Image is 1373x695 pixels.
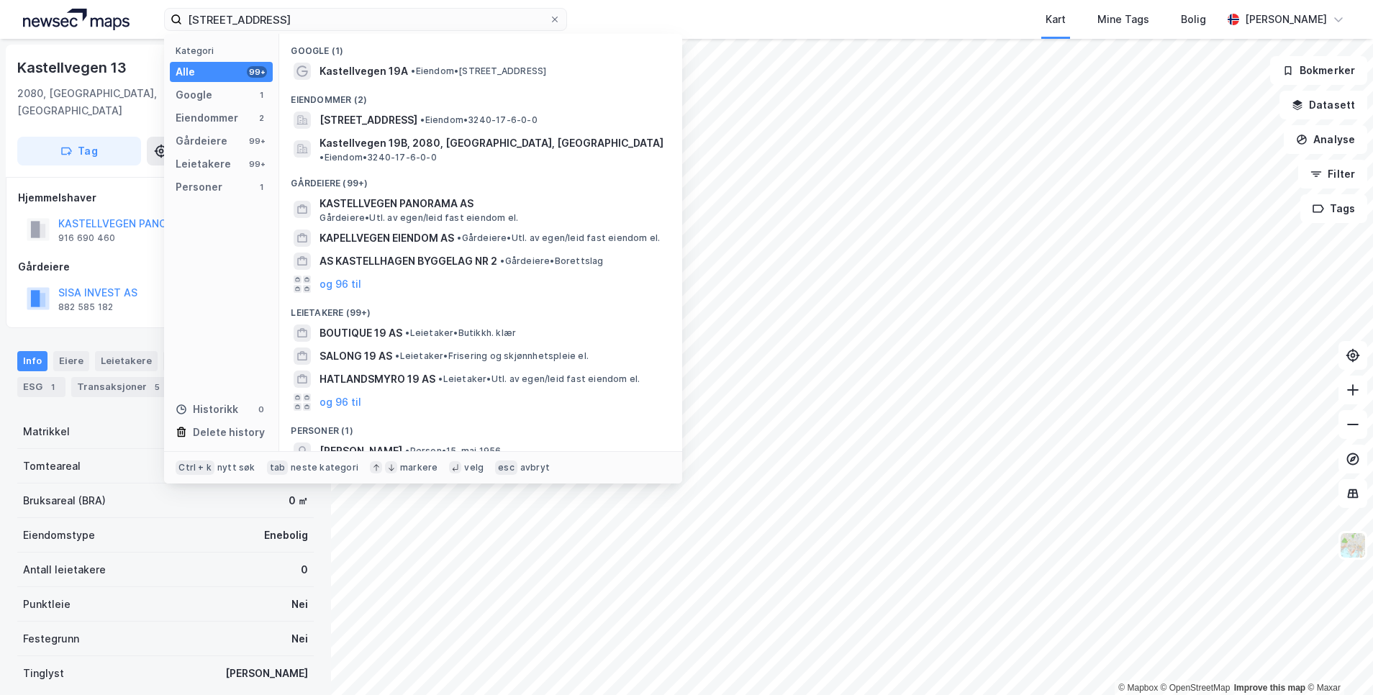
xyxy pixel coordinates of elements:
div: Google (1) [279,34,682,60]
a: OpenStreetMap [1161,683,1231,693]
div: Kategori [176,45,273,56]
span: Leietaker • Utl. av egen/leid fast eiendom el. [438,373,640,385]
div: Info [17,351,47,371]
span: [STREET_ADDRESS] [320,112,417,129]
div: Mine Tags [1097,11,1149,28]
div: Delete history [193,424,265,441]
div: Personer (1) [279,414,682,440]
span: KAPELLVEGEN EIENDOM AS [320,230,454,247]
span: HATLANDSMYRO 19 AS [320,371,435,388]
span: • [320,152,324,163]
div: [PERSON_NAME] [1245,11,1327,28]
span: • [405,445,409,456]
div: Alle [176,63,195,81]
button: Filter [1298,160,1367,188]
button: Tags [1300,194,1367,223]
a: Mapbox [1118,683,1158,693]
div: Kastellvegen 13 [17,56,130,79]
div: Bruksareal (BRA) [23,492,106,509]
div: [PERSON_NAME] [225,665,308,682]
div: Gårdeiere [18,258,313,276]
img: Z [1339,532,1367,559]
div: 1 [45,380,60,394]
input: Søk på adresse, matrikkel, gårdeiere, leietakere eller personer [182,9,549,30]
span: Kastellvegen 19A [320,63,408,80]
span: Leietaker • Butikkh. klær [405,327,516,339]
div: 2080, [GEOGRAPHIC_DATA], [GEOGRAPHIC_DATA] [17,85,252,119]
div: 2 [255,112,267,124]
div: 882 585 182 [58,301,113,313]
div: 99+ [247,135,267,147]
div: Punktleie [23,596,71,613]
span: Person • 15. mai 1956 [405,445,501,457]
div: Enebolig [264,527,308,544]
span: AS KASTELLHAGEN BYGGELAG NR 2 [320,253,497,270]
div: markere [400,462,438,473]
div: Datasett [163,351,217,371]
div: Historikk [176,401,238,418]
div: Eiendommer [176,109,238,127]
div: 1 [255,89,267,101]
span: Kastellvegen 19B, 2080, [GEOGRAPHIC_DATA], [GEOGRAPHIC_DATA] [320,135,663,152]
div: 916 690 460 [58,232,115,244]
span: Eiendom • 3240-17-6-0-0 [420,114,537,126]
span: Eiendom • [STREET_ADDRESS] [411,65,546,77]
div: Hjemmelshaver [18,189,313,206]
span: • [395,350,399,361]
span: Gårdeiere • Utl. av egen/leid fast eiendom el. [320,212,518,224]
span: KASTELLVEGEN PANORAMA AS [320,195,665,212]
div: Eiendommer (2) [279,83,682,109]
span: Eiendom • 3240-17-6-0-0 [320,152,436,163]
span: Gårdeiere • Borettslag [500,255,603,267]
div: avbryt [520,462,550,473]
div: Eiere [53,351,89,371]
div: Bolig [1181,11,1206,28]
span: BOUTIQUE 19 AS [320,324,402,342]
span: • [420,114,425,125]
div: 99+ [247,158,267,170]
div: Leietakere [95,351,158,371]
div: 99+ [247,66,267,78]
div: Leietakere [176,155,231,173]
div: ESG [17,377,65,397]
span: • [405,327,409,338]
div: Google [176,86,212,104]
div: 0 ㎡ [289,492,308,509]
div: neste kategori [291,462,358,473]
div: Antall leietakere [23,561,106,578]
span: SALONG 19 AS [320,347,392,365]
div: Gårdeiere (99+) [279,166,682,192]
button: og 96 til [320,394,361,411]
div: Nei [291,596,308,613]
div: Tomteareal [23,458,81,475]
span: [PERSON_NAME] [320,442,402,460]
div: tab [267,460,289,475]
div: 5 [150,380,164,394]
span: • [411,65,415,76]
button: Tag [17,137,141,165]
div: Nei [291,630,308,648]
div: Kart [1046,11,1066,28]
div: 0 [255,404,267,415]
span: Gårdeiere • Utl. av egen/leid fast eiendom el. [457,232,660,244]
img: logo.a4113a55bc3d86da70a041830d287a7e.svg [23,9,130,30]
div: Personer [176,178,222,196]
div: Transaksjoner [71,377,170,397]
div: Kontrollprogram for chat [1301,626,1373,695]
span: • [438,373,443,384]
div: Ctrl + k [176,460,214,475]
div: Tinglyst [23,665,64,682]
button: og 96 til [320,276,361,293]
button: Bokmerker [1270,56,1367,85]
div: 0 [301,561,308,578]
div: esc [495,460,517,475]
div: Eiendomstype [23,527,95,544]
div: Matrikkel [23,423,70,440]
button: Analyse [1284,125,1367,154]
div: nytt søk [217,462,255,473]
span: • [500,255,504,266]
div: velg [464,462,484,473]
button: Datasett [1279,91,1367,119]
div: Gårdeiere [176,132,227,150]
span: • [457,232,461,243]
